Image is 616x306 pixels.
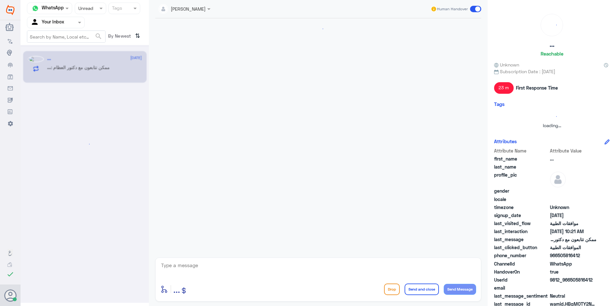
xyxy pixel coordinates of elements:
[541,51,563,57] h6: Reachable
[6,270,14,278] i: check
[494,236,549,243] span: last_message
[550,284,596,291] span: null
[444,284,476,295] button: Send Message
[494,284,549,291] span: email
[550,293,596,299] span: 0
[494,293,549,299] span: last_message_sentiment
[6,5,14,15] img: Widebot Logo
[550,212,596,219] span: 2025-05-26T10:03:38.549Z
[95,32,102,40] span: search
[157,23,480,34] div: loading...
[95,31,102,42] button: search
[550,188,596,194] span: null
[405,284,439,295] button: Send and close
[516,84,558,91] span: First Response Time
[173,282,180,296] button: ...
[494,171,549,186] span: profile_pic
[79,138,90,150] div: loading...
[494,82,514,94] span: 23 m
[494,244,549,251] span: last_clicked_button
[550,41,554,48] h5: ...
[550,204,596,211] span: Unknown
[550,260,596,267] span: 2
[494,155,549,162] span: first_name
[550,155,596,162] span: ...
[111,4,122,13] div: Tags
[550,196,596,203] span: null
[550,228,596,235] span: 2025-09-07T07:21:50.297Z
[4,289,16,302] button: Avatar
[494,260,549,267] span: ChannelId
[550,236,596,243] span: ممكن تتابعون مع دكتور العظام
[550,220,596,227] span: موافقات الطبية
[494,101,505,107] h6: Tags
[135,31,140,41] i: ⇅
[437,6,468,12] span: Human Handover
[494,252,549,259] span: phone_number
[496,111,608,122] div: loading...
[494,138,517,144] h6: Attributes
[494,276,549,283] span: UserId
[494,163,549,170] span: last_name
[30,18,40,27] img: yourInbox.svg
[494,61,519,68] span: Unknown
[30,4,40,13] img: whatsapp.png
[173,283,180,295] span: ...
[494,68,610,75] span: Subscription Date : [DATE]
[550,252,596,259] span: 966505816412
[106,31,133,43] span: By Newest
[494,204,549,211] span: timezone
[384,284,400,295] button: Drop
[550,268,596,275] span: true
[494,220,549,227] span: last_visited_flow
[550,244,596,251] span: الموافقات الطبية
[494,228,549,235] span: last_interaction
[27,31,105,42] input: Search by Name, Local etc…
[494,188,549,194] span: gender
[543,123,561,128] span: loading...
[494,212,549,219] span: signup_date
[550,147,596,154] span: Attribute Value
[550,171,566,188] img: defaultAdmin.png
[543,16,561,34] div: loading...
[494,147,549,154] span: Attribute Name
[494,268,549,275] span: HandoverOn
[494,196,549,203] span: locale
[550,276,596,283] span: 9812_966505816412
